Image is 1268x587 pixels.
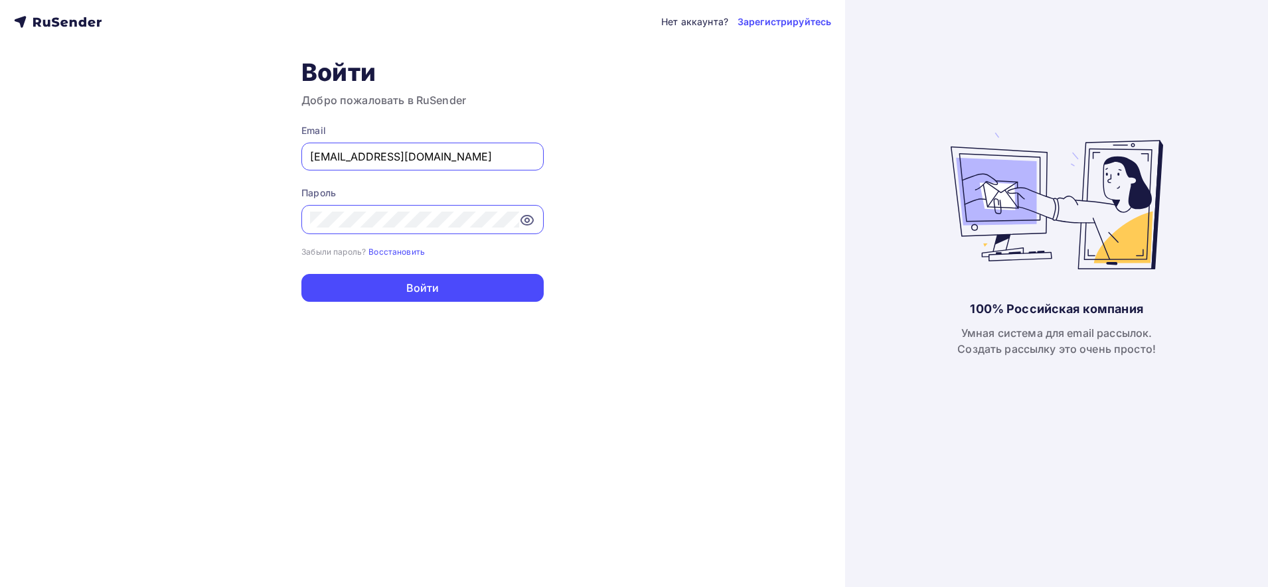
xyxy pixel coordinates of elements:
[738,15,831,29] a: Зарегистрируйтесь
[301,92,544,108] h3: Добро пожаловать в RuSender
[661,15,728,29] div: Нет аккаунта?
[368,247,425,257] small: Восстановить
[301,247,366,257] small: Забыли пароль?
[368,245,425,257] a: Восстановить
[301,58,544,87] h1: Войти
[957,325,1156,357] div: Умная система для email рассылок. Создать рассылку это очень просто!
[301,186,544,200] div: Пароль
[970,301,1143,317] div: 100% Российская компания
[301,124,544,137] div: Email
[310,149,535,164] input: Укажите свой email
[301,274,544,302] button: Войти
